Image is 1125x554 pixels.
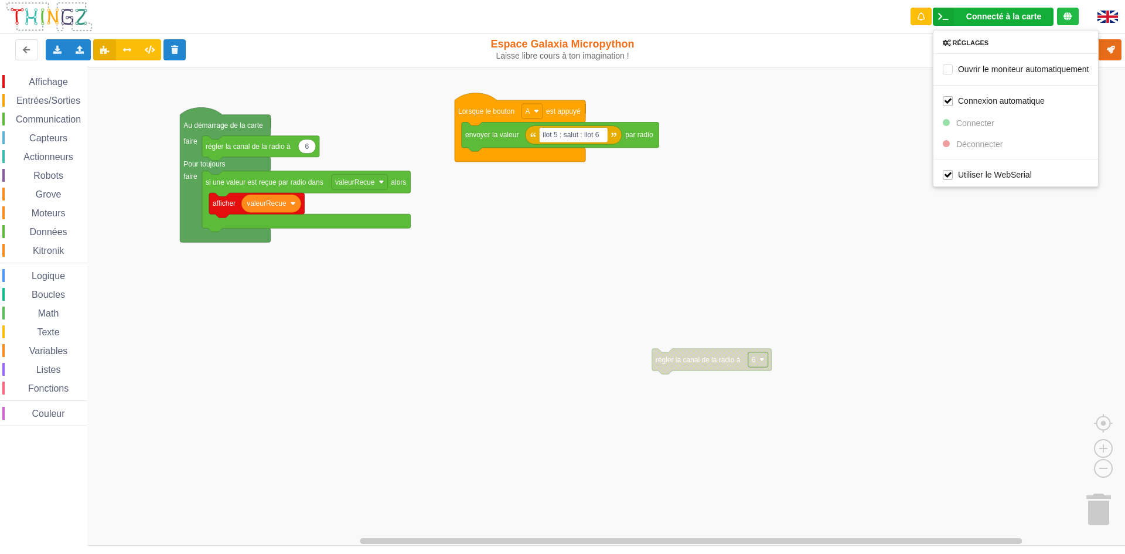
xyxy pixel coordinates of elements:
text: ilot 5 : salut : ilot 6 [543,131,599,139]
text: Lorsque le bouton [458,107,514,115]
span: Variables [28,346,70,356]
div: Réglages [933,39,1098,47]
text: par radio [625,131,653,139]
img: gb.png [1097,11,1118,23]
span: Communication [14,114,83,124]
span: Fonctions [26,383,70,393]
span: Entrées/Sorties [15,96,82,106]
span: Capteurs [28,133,69,143]
text: faire [183,172,197,181]
text: 6 [305,142,309,151]
label: Utiliser le WebSerial [943,169,1032,179]
text: est appuyé [546,107,581,115]
text: régler la canal de la radio à [656,355,741,363]
text: valeurRecue [247,199,287,208]
span: Données [28,227,69,237]
div: Laisse libre cours à ton imagination ! [465,51,661,61]
span: Kitronik [31,246,66,256]
span: Robots [32,171,65,181]
text: faire [183,137,197,145]
label: Ouvrir le moniteur automatiquement [943,64,1089,74]
img: thingz_logo.png [5,1,93,32]
span: Math [36,308,61,318]
div: Connecté à la carte [966,12,1041,21]
text: si une valeur est reçue par radio dans [206,178,323,186]
span: Listes [35,365,63,375]
text: afficher [213,199,236,208]
text: envoyer la valeur [465,131,519,139]
span: Grove [34,189,63,199]
text: Pour toujours [183,160,225,168]
div: Tu es connecté au serveur de création de Thingz [1057,8,1079,25]
text: valeurRecue [335,178,375,186]
span: Logique [30,271,67,281]
div: Ta base fonctionne bien ! [933,8,1054,26]
text: régler la canal de la radio à [206,142,291,151]
label: Connexion automatique [943,96,1045,106]
span: Texte [35,327,61,337]
span: Actionneurs [22,152,75,162]
span: Couleur [30,409,67,419]
span: Affichage [27,77,69,87]
text: Au démarrage de la carte [183,121,263,130]
span: Moteurs [30,208,67,218]
text: A [526,107,530,115]
div: Espace Galaxia Micropython [465,38,661,61]
span: Boucles [30,290,67,300]
text: alors [391,178,406,186]
text: 6 [752,355,756,363]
